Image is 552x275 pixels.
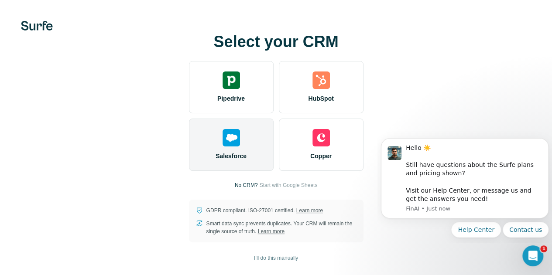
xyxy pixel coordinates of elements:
span: 1 [540,245,547,252]
span: Pipedrive [217,94,245,103]
a: Learn more [258,228,285,234]
img: hubspot's logo [312,71,330,89]
iframe: Intercom notifications message [377,131,552,243]
span: Salesforce [216,152,247,160]
img: Surfe's logo [21,21,53,31]
iframe: Intercom live chat [522,245,543,266]
span: HubSpot [308,94,333,103]
img: copper's logo [312,129,330,146]
h1: Select your CRM [189,33,363,51]
p: GDPR compliant. ISO-27001 certified. [206,207,323,214]
span: Copper [310,152,332,160]
img: salesforce's logo [223,129,240,146]
a: Learn more [296,207,323,214]
span: I’ll do this manually [254,254,298,262]
button: Start with Google Sheets [259,181,317,189]
img: pipedrive's logo [223,71,240,89]
p: Smart data sync prevents duplicates. Your CRM will remain the single source of truth. [206,220,357,235]
button: I’ll do this manually [248,251,304,265]
p: No CRM? [235,181,258,189]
